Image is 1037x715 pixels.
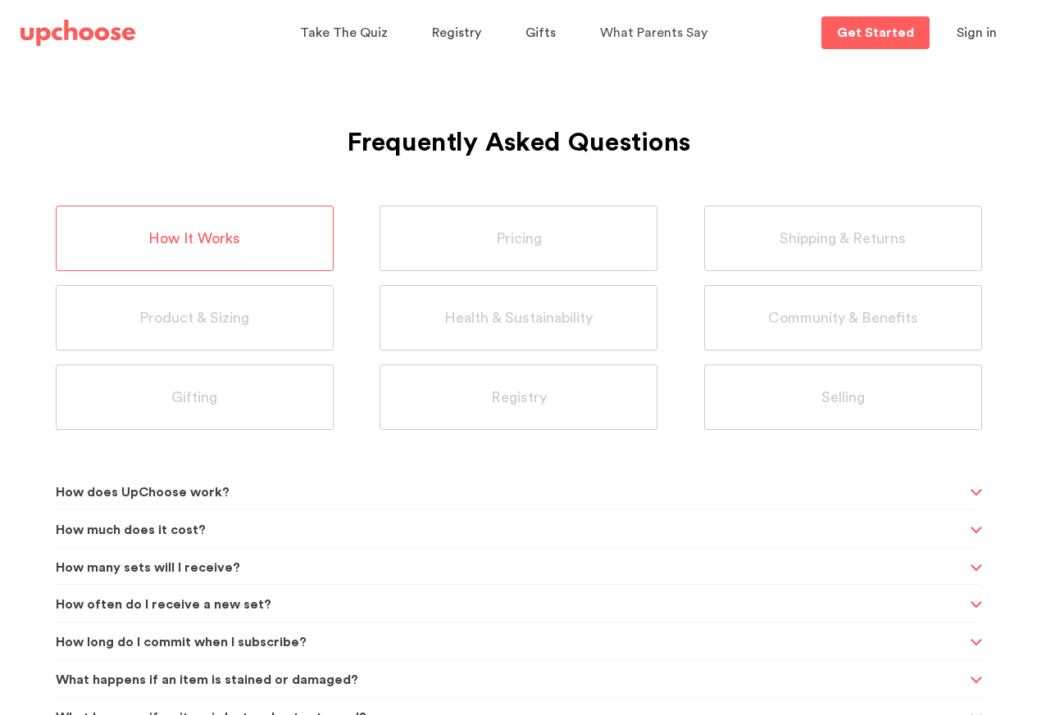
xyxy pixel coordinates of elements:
[56,660,966,700] span: What happens if an item is stained or damaged?
[56,473,966,513] span: How does UpChoose work?
[491,388,547,407] span: Registry
[56,622,966,663] span: How long do I commit when I subscribe?
[300,26,388,39] span: Take The Quiz
[139,309,249,328] span: Product & Sizing
[821,388,865,407] span: Selling
[444,309,593,328] span: Health & Sustainability
[20,16,135,50] a: UpChoose
[432,26,481,39] span: Registry
[148,229,240,248] span: How It Works
[780,229,906,248] span: Shipping & Returns
[171,388,217,407] span: Gifting
[525,26,556,39] span: Gifts
[837,26,914,39] p: Get Started
[957,26,997,39] span: Sign in
[56,548,966,588] span: How many sets will I receive?
[56,510,966,550] span: How much does it cost?
[600,26,707,39] span: What Parents Say
[496,229,542,248] span: Pricing
[432,17,486,49] a: Registry
[936,16,1017,49] button: Sign in
[525,17,561,49] a: Gifts
[821,16,930,49] a: Get Started
[300,17,393,49] a: Take The Quiz
[600,17,712,49] a: What Parents Say
[56,87,982,164] h1: Frequently Asked Questions
[56,585,966,625] span: How often do I receive a new set?
[768,309,918,328] span: Community & Benefits
[20,20,135,46] img: UpChoose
